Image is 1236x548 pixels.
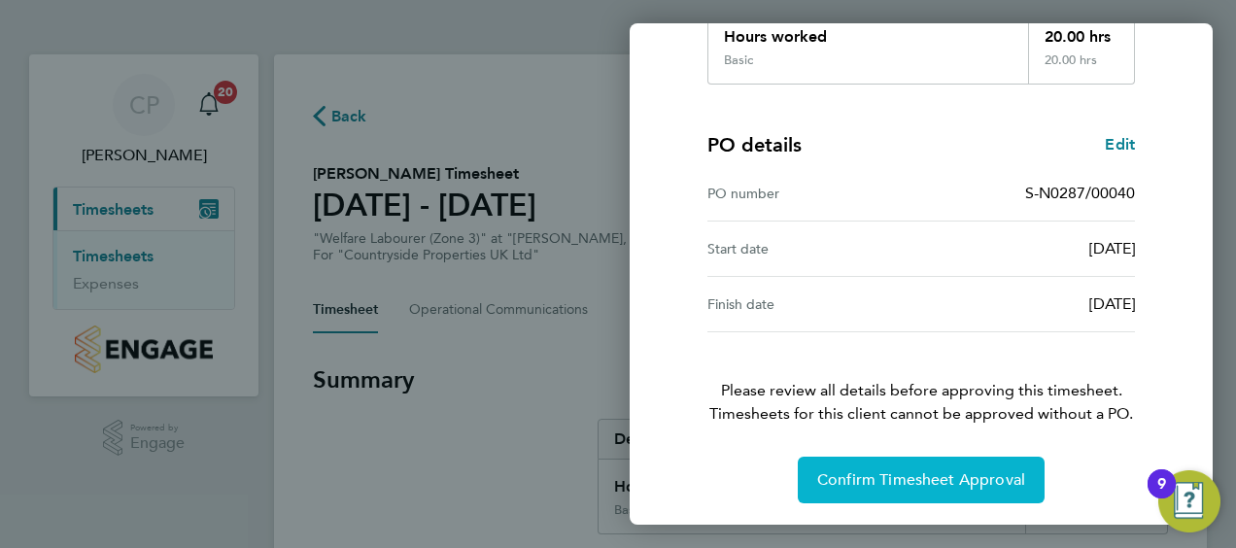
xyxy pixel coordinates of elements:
[724,52,753,68] div: Basic
[707,237,921,260] div: Start date
[1105,135,1135,154] span: Edit
[817,470,1025,490] span: Confirm Timesheet Approval
[1028,10,1135,52] div: 20.00 hrs
[684,332,1158,426] p: Please review all details before approving this timesheet.
[684,402,1158,426] span: Timesheets for this client cannot be approved without a PO.
[921,292,1135,316] div: [DATE]
[1028,52,1135,84] div: 20.00 hrs
[707,292,921,316] div: Finish date
[707,182,921,205] div: PO number
[707,131,802,158] h4: PO details
[1157,484,1166,509] div: 9
[1158,470,1220,532] button: Open Resource Center, 9 new notifications
[708,10,1028,52] div: Hours worked
[1105,133,1135,156] a: Edit
[798,457,1045,503] button: Confirm Timesheet Approval
[1025,184,1135,202] span: S-N0287/00040
[921,237,1135,260] div: [DATE]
